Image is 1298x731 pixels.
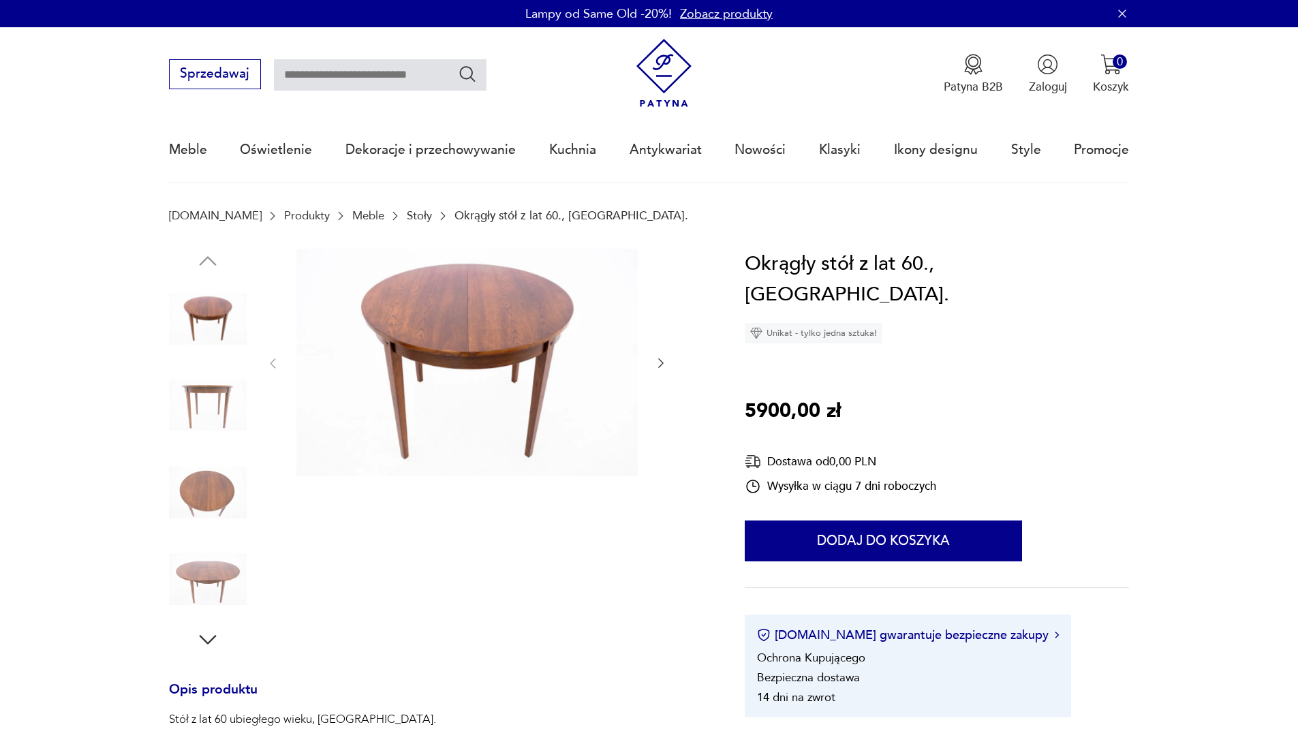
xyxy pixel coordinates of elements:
[745,249,1129,311] h1: Okrągły stół z lat 60., [GEOGRAPHIC_DATA].
[894,119,978,181] a: Ikony designu
[169,280,247,358] img: Zdjęcie produktu Okrągły stół z lat 60., Polska.
[944,54,1003,95] button: Patyna B2B
[549,119,596,181] a: Kuchnia
[745,478,936,495] div: Wysyłka w ciągu 7 dni roboczych
[169,367,247,444] img: Zdjęcie produktu Okrągły stół z lat 60., Polska.
[352,209,384,222] a: Meble
[169,59,261,89] button: Sprzedawaj
[963,54,984,75] img: Ikona medalu
[284,209,330,222] a: Produkty
[757,650,865,666] li: Ochrona Kupującego
[819,119,861,181] a: Klasyki
[454,209,688,222] p: Okrągły stół z lat 60., [GEOGRAPHIC_DATA].
[630,39,698,108] img: Patyna - sklep z meblami i dekoracjami vintage
[1100,54,1122,75] img: Ikona koszyka
[169,540,247,618] img: Zdjęcie produktu Okrągły stół z lat 60., Polska.
[169,685,706,712] h3: Opis produktu
[1113,55,1127,69] div: 0
[735,119,786,181] a: Nowości
[1093,54,1129,95] button: 0Koszyk
[757,689,835,705] li: 14 dni na zwrot
[745,396,841,427] p: 5900,00 zł
[169,711,706,728] p: Stół z lat 60 ubiegłego wieku, [GEOGRAPHIC_DATA].
[1011,119,1041,181] a: Style
[944,54,1003,95] a: Ikona medaluPatyna B2B
[458,64,478,84] button: Szukaj
[1093,79,1129,95] p: Koszyk
[757,670,860,685] li: Bezpieczna dostawa
[757,627,1059,644] button: [DOMAIN_NAME] gwarantuje bezpieczne zakupy
[745,453,761,470] img: Ikona dostawy
[1037,54,1058,75] img: Ikonka użytkownika
[680,5,773,22] a: Zobacz produkty
[240,119,312,181] a: Oświetlenie
[407,209,432,222] a: Stoły
[757,628,771,642] img: Ikona certyfikatu
[169,454,247,531] img: Zdjęcie produktu Okrągły stół z lat 60., Polska.
[296,249,638,476] img: Zdjęcie produktu Okrągły stół z lat 60., Polska.
[525,5,672,22] p: Lampy od Same Old -20%!
[944,79,1003,95] p: Patyna B2B
[169,209,262,222] a: [DOMAIN_NAME]
[1074,119,1129,181] a: Promocje
[745,323,882,343] div: Unikat - tylko jedna sztuka!
[745,520,1022,561] button: Dodaj do koszyka
[169,119,207,181] a: Meble
[345,119,516,181] a: Dekoracje i przechowywanie
[1029,54,1067,95] button: Zaloguj
[169,69,261,80] a: Sprzedawaj
[745,453,936,470] div: Dostawa od 0,00 PLN
[1029,79,1067,95] p: Zaloguj
[1055,632,1059,638] img: Ikona strzałki w prawo
[750,327,762,339] img: Ikona diamentu
[630,119,702,181] a: Antykwariat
